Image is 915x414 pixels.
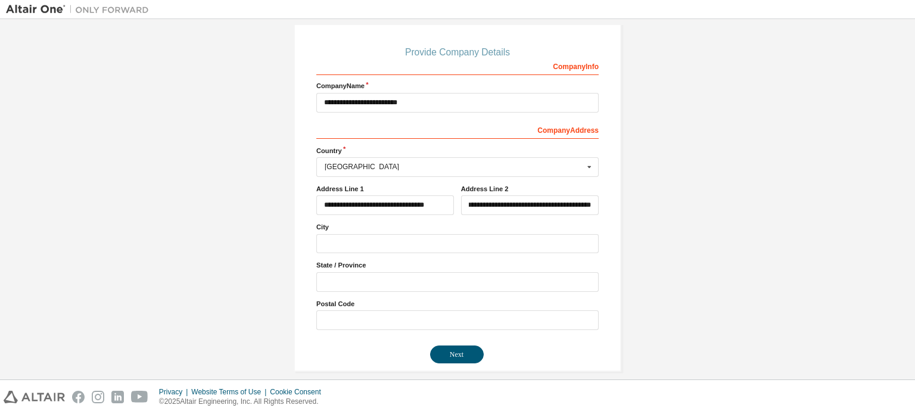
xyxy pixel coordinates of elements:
[316,120,599,139] div: Company Address
[461,184,599,194] label: Address Line 2
[111,391,124,403] img: linkedin.svg
[6,4,155,15] img: Altair One
[72,391,85,403] img: facebook.svg
[316,260,599,270] label: State / Province
[4,391,65,403] img: altair_logo.svg
[131,391,148,403] img: youtube.svg
[316,222,599,232] label: City
[191,387,270,397] div: Website Terms of Use
[316,56,599,75] div: Company Info
[92,391,104,403] img: instagram.svg
[316,81,599,91] label: Company Name
[430,345,484,363] button: Next
[325,163,584,170] div: [GEOGRAPHIC_DATA]
[316,146,599,155] label: Country
[159,397,328,407] p: © 2025 Altair Engineering, Inc. All Rights Reserved.
[316,49,599,56] div: Provide Company Details
[159,387,191,397] div: Privacy
[270,387,328,397] div: Cookie Consent
[316,299,599,309] label: Postal Code
[316,184,454,194] label: Address Line 1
